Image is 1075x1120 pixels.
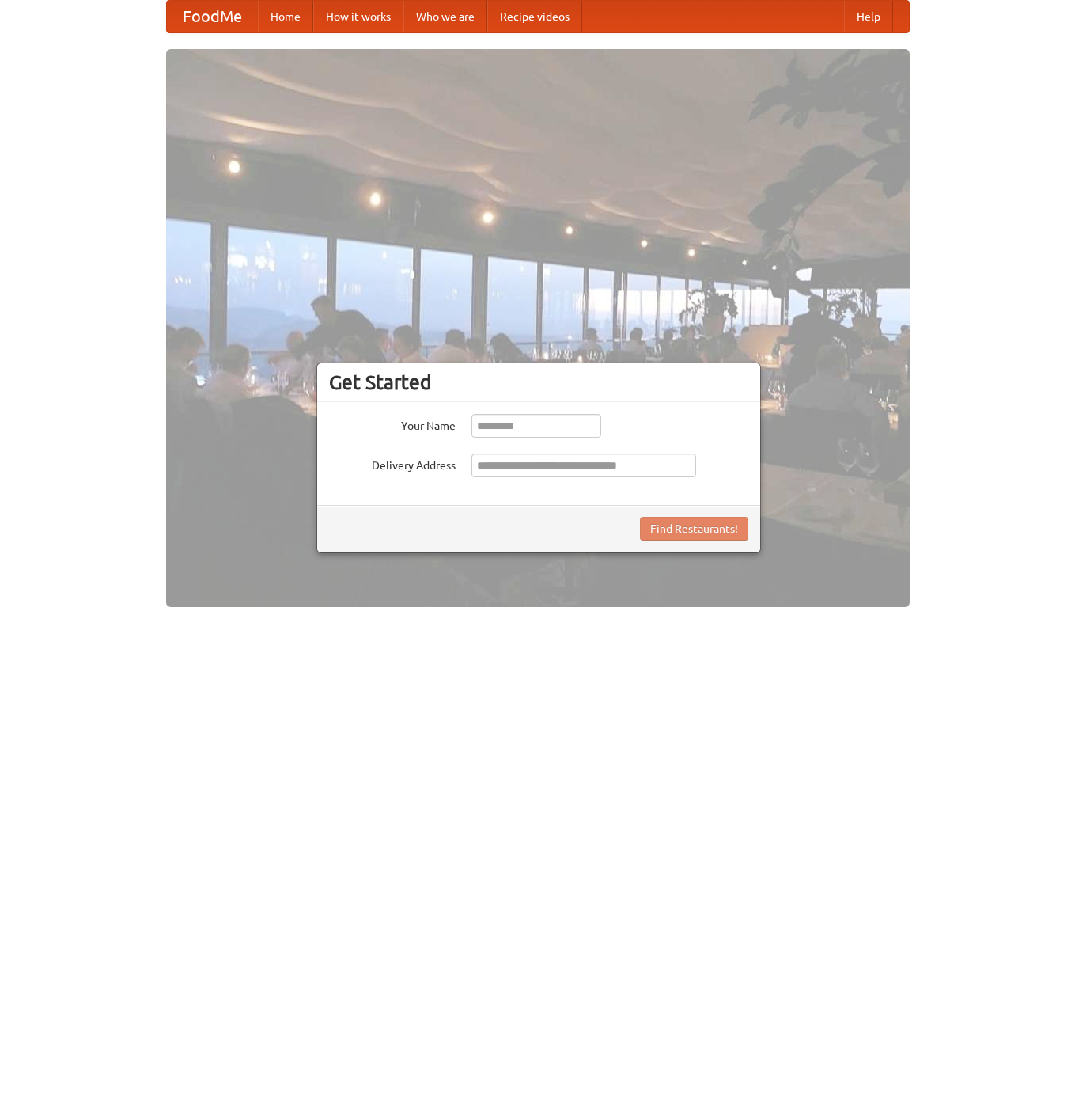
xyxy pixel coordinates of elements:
[844,1,893,32] a: Help
[329,370,748,394] h3: Get Started
[329,454,456,473] label: Delivery Address
[258,1,313,32] a: Home
[403,1,487,32] a: Who we are
[167,1,258,32] a: FoodMe
[487,1,582,32] a: Recipe videos
[329,414,456,434] label: Your Name
[640,517,748,541] button: Find Restaurants!
[313,1,403,32] a: How it works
